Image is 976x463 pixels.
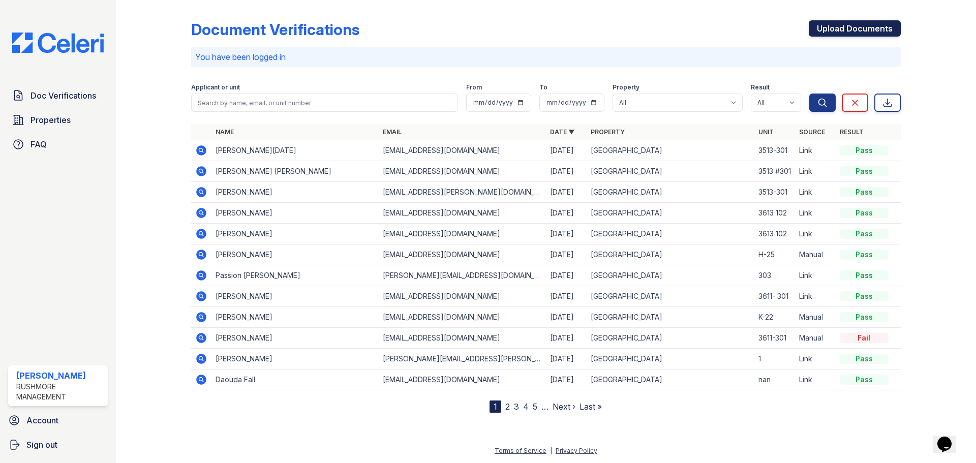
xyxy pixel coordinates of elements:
td: [GEOGRAPHIC_DATA] [587,224,754,244]
div: Pass [840,270,889,281]
a: Upload Documents [809,20,901,37]
td: [EMAIL_ADDRESS][DOMAIN_NAME] [379,369,546,390]
td: Passion [PERSON_NAME] [211,265,379,286]
a: Source [799,128,825,136]
td: Link [795,286,836,307]
a: Privacy Policy [556,447,597,454]
label: To [539,83,547,91]
td: [DATE] [546,369,587,390]
div: Pass [840,166,889,176]
label: Result [751,83,770,91]
td: [GEOGRAPHIC_DATA] [587,140,754,161]
td: 3611- 301 [754,286,795,307]
div: Pass [840,208,889,218]
td: Manual [795,244,836,265]
td: [GEOGRAPHIC_DATA] [587,161,754,182]
input: Search by name, email, or unit number [191,94,458,112]
td: [EMAIL_ADDRESS][DOMAIN_NAME] [379,307,546,328]
div: Rushmore Management [16,382,104,402]
a: Unit [758,128,774,136]
td: [EMAIL_ADDRESS][DOMAIN_NAME] [379,224,546,244]
td: Manual [795,307,836,328]
a: Properties [8,110,108,130]
span: Properties [30,114,71,126]
td: [DATE] [546,349,587,369]
span: Doc Verifications [30,89,96,102]
td: [DATE] [546,244,587,265]
label: From [466,83,482,91]
td: 3513-301 [754,140,795,161]
td: [EMAIL_ADDRESS][DOMAIN_NAME] [379,286,546,307]
a: Terms of Service [495,447,546,454]
button: Sign out [4,435,112,455]
a: Last » [579,402,602,412]
a: Name [216,128,234,136]
label: Property [613,83,639,91]
td: 303 [754,265,795,286]
div: Pass [840,354,889,364]
td: Manual [795,328,836,349]
td: Link [795,161,836,182]
td: [PERSON_NAME][DATE] [211,140,379,161]
span: FAQ [30,138,47,150]
td: [GEOGRAPHIC_DATA] [587,182,754,203]
td: Link [795,349,836,369]
a: Property [591,128,625,136]
div: [PERSON_NAME] [16,369,104,382]
td: [GEOGRAPHIC_DATA] [587,369,754,390]
td: [DATE] [546,203,587,224]
td: Link [795,140,836,161]
td: [PERSON_NAME] [211,182,379,203]
label: Applicant or unit [191,83,240,91]
img: CE_Logo_Blue-a8612792a0a2168367f1c8372b55b34899dd931a85d93a1a3d3e32e68fde9ad4.png [4,33,112,53]
td: nan [754,369,795,390]
span: Sign out [26,439,57,451]
td: [DATE] [546,328,587,349]
div: Pass [840,229,889,239]
td: [EMAIL_ADDRESS][PERSON_NAME][DOMAIN_NAME] [379,182,546,203]
td: [DATE] [546,224,587,244]
a: Next › [553,402,575,412]
a: Result [840,128,864,136]
div: | [550,447,552,454]
td: [PERSON_NAME] [211,307,379,328]
td: 3513 #301 [754,161,795,182]
div: Document Verifications [191,20,359,39]
td: [GEOGRAPHIC_DATA] [587,349,754,369]
td: [PERSON_NAME] [211,286,379,307]
td: [EMAIL_ADDRESS][DOMAIN_NAME] [379,161,546,182]
div: 1 [490,400,501,413]
td: [PERSON_NAME] [211,244,379,265]
td: 3613 102 [754,203,795,224]
a: Doc Verifications [8,85,108,106]
td: 3613 102 [754,224,795,244]
td: Link [795,369,836,390]
td: Link [795,224,836,244]
div: Pass [840,250,889,260]
td: Link [795,265,836,286]
td: [DATE] [546,286,587,307]
td: [EMAIL_ADDRESS][DOMAIN_NAME] [379,328,546,349]
td: [EMAIL_ADDRESS][DOMAIN_NAME] [379,244,546,265]
td: Daouda Fall [211,369,379,390]
td: Link [795,203,836,224]
td: [DATE] [546,161,587,182]
span: Account [26,414,58,426]
div: Pass [840,375,889,385]
td: [DATE] [546,265,587,286]
a: Account [4,410,112,430]
span: … [541,400,548,413]
iframe: chat widget [933,422,966,453]
td: Link [795,182,836,203]
td: [EMAIL_ADDRESS][DOMAIN_NAME] [379,203,546,224]
div: Fail [840,333,889,343]
td: [EMAIL_ADDRESS][DOMAIN_NAME] [379,140,546,161]
div: Pass [840,145,889,156]
td: [PERSON_NAME][EMAIL_ADDRESS][PERSON_NAME][DOMAIN_NAME] [379,349,546,369]
td: [PERSON_NAME] [PERSON_NAME] [211,161,379,182]
div: Pass [840,291,889,301]
td: [PERSON_NAME] [211,328,379,349]
td: [DATE] [546,182,587,203]
td: [GEOGRAPHIC_DATA] [587,286,754,307]
div: Pass [840,312,889,322]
